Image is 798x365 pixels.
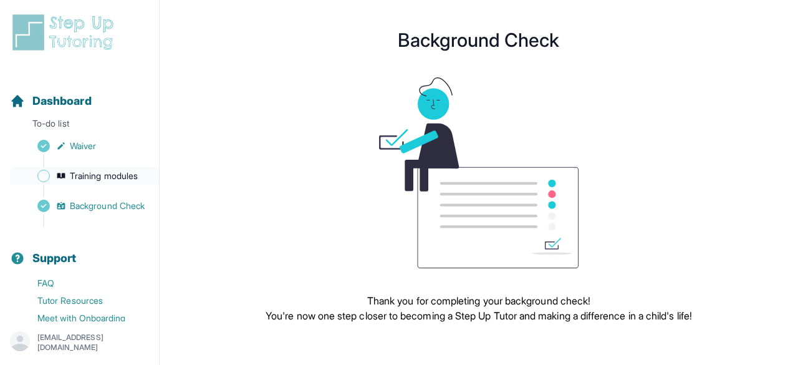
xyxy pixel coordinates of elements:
img: meeting graphic [379,77,579,268]
a: Meet with Onboarding Support [10,309,159,339]
button: Dashboard [5,72,154,115]
a: Dashboard [10,92,92,110]
span: Background Check [70,200,145,212]
a: Background Check [10,197,159,215]
p: To-do list [5,117,154,135]
span: Waiver [70,140,96,152]
button: Support [5,230,154,272]
a: Training modules [10,167,159,185]
p: [EMAIL_ADDRESS][DOMAIN_NAME] [37,333,149,353]
span: Support [32,250,77,267]
p: Thank you for completing your background check! [266,293,692,308]
a: Waiver [10,137,159,155]
p: You're now one step closer to becoming a Step Up Tutor and making a difference in a child's life! [266,308,692,323]
img: logo [10,12,121,52]
h1: Background Check [160,32,798,47]
button: [EMAIL_ADDRESS][DOMAIN_NAME] [10,331,149,354]
a: FAQ [10,275,159,292]
span: Training modules [70,170,138,182]
a: Tutor Resources [10,292,159,309]
span: Dashboard [32,92,92,110]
